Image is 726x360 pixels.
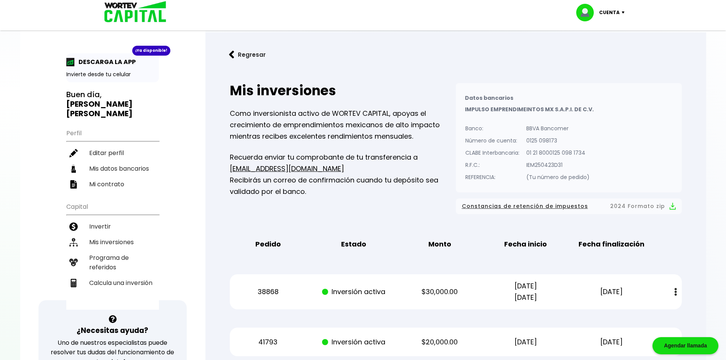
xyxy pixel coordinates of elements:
p: Como inversionista activo de WORTEV CAPITAL, apoyas el crecimiento de emprendimientos mexicanos d... [230,108,456,142]
p: $20,000.00 [404,336,476,348]
img: calculadora-icon.17d418c4.svg [69,279,78,287]
img: datos-icon.10cf9172.svg [69,165,78,173]
p: Recuerda enviar tu comprobante de tu transferencia a Recibirás un correo de confirmación cuando t... [230,152,456,197]
p: (Tu número de pedido) [526,171,590,183]
p: Invierte desde tu celular [66,70,159,78]
a: Editar perfil [66,145,159,161]
img: flecha izquierda [229,51,234,59]
ul: Capital [66,198,159,310]
a: Programa de referidos [66,250,159,275]
p: [DATE] [DATE] [489,280,562,303]
h3: ¿Necesitas ayuda? [77,325,148,336]
img: invertir-icon.b3b967d7.svg [69,222,78,231]
p: Inversión activa [318,336,390,348]
p: 38868 [232,286,304,298]
p: REFERENCIA: [465,171,519,183]
b: Datos bancarios [465,94,513,102]
img: editar-icon.952d3147.svg [69,149,78,157]
div: ¡Ya disponible! [132,46,170,56]
p: Banco: [465,123,519,134]
ul: Perfil [66,125,159,192]
a: Calcula una inversión [66,275,159,291]
a: Invertir [66,219,159,234]
h3: Buen día, [66,90,159,118]
b: [PERSON_NAME] [PERSON_NAME] [66,99,133,119]
p: IEM250423D31 [526,159,590,171]
p: [DATE] [575,286,648,298]
p: DESCARGA LA APP [75,57,136,67]
p: BBVA Bancomer [526,123,590,134]
p: Número de cuenta: [465,135,519,146]
a: [EMAIL_ADDRESS][DOMAIN_NAME] [230,164,344,173]
p: Inversión activa [318,286,390,298]
p: 41793 [232,336,304,348]
b: Estado [341,238,366,250]
img: contrato-icon.f2db500c.svg [69,180,78,189]
a: Mis datos bancarios [66,161,159,176]
img: icon-down [620,11,630,14]
b: Fecha inicio [504,238,547,250]
p: $30,000.00 [404,286,476,298]
img: inversiones-icon.6695dc30.svg [69,238,78,246]
p: [DATE] [575,336,648,348]
button: Constancias de retención de impuestos2024 Formato zip [462,202,676,211]
span: Constancias de retención de impuestos [462,202,588,211]
b: Pedido [255,238,281,250]
a: Mis inversiones [66,234,159,250]
b: Fecha finalización [579,238,644,250]
a: flecha izquierdaRegresar [218,45,694,65]
h2: Mis inversiones [230,83,456,98]
p: 01 21 8000125 098 1734 [526,147,590,158]
button: Regresar [218,45,277,65]
p: Cuenta [599,7,620,18]
p: [DATE] [489,336,562,348]
b: IMPULSO EMPRENDIMEINTOS MX S.A.P.I. DE C.V. [465,106,594,113]
a: Mi contrato [66,176,159,192]
img: recomiendanos-icon.9b8e9327.svg [69,258,78,267]
p: 0125 098173 [526,135,590,146]
p: R.F.C.: [465,159,519,171]
b: Monto [428,238,451,250]
img: app-icon [66,58,75,66]
p: CLABE Interbancaria: [465,147,519,158]
img: profile-image [576,4,599,21]
div: Agendar llamada [652,337,718,354]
